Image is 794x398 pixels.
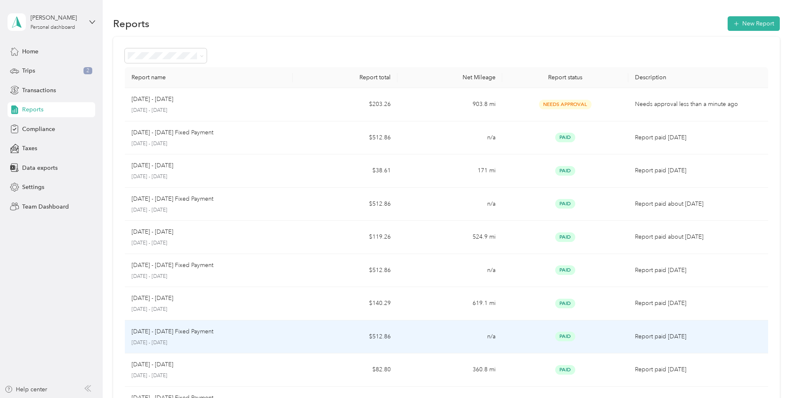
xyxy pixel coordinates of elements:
span: Paid [555,133,575,142]
td: 619.1 mi [397,287,502,320]
p: [DATE] - [DATE] [131,140,286,148]
span: Team Dashboard [22,202,69,211]
td: $38.61 [293,154,397,188]
td: $512.86 [293,188,397,221]
p: [DATE] - [DATE] [131,173,286,181]
span: Paid [555,265,575,275]
p: [DATE] - [DATE] [131,161,173,170]
p: Report paid about [DATE] [635,232,761,242]
p: [DATE] - [DATE] Fixed Payment [131,128,213,137]
span: Paid [555,232,575,242]
td: 903.8 mi [397,88,502,121]
td: n/a [397,254,502,287]
p: Report paid about [DATE] [635,199,761,209]
p: Report paid [DATE] [635,266,761,275]
p: [DATE] - [DATE] [131,372,286,380]
th: Report name [125,67,293,88]
span: Paid [555,299,575,308]
td: $140.29 [293,287,397,320]
span: Paid [555,332,575,341]
p: [DATE] - [DATE] [131,306,286,313]
p: Report paid [DATE] [635,166,761,175]
span: Reports [22,105,43,114]
td: $119.26 [293,221,397,254]
span: Compliance [22,125,55,134]
p: [DATE] - [DATE] [131,207,286,214]
span: Paid [555,199,575,209]
td: $203.26 [293,88,397,121]
td: n/a [397,320,502,354]
th: Report total [293,67,397,88]
p: Report paid [DATE] [635,299,761,308]
span: Home [22,47,38,56]
td: 524.9 mi [397,221,502,254]
p: [DATE] - [DATE] [131,294,173,303]
td: $512.86 [293,320,397,354]
td: $82.80 [293,353,397,387]
span: Trips [22,66,35,75]
th: Net Mileage [397,67,502,88]
td: n/a [397,188,502,221]
td: $512.86 [293,121,397,155]
div: Personal dashboard [30,25,75,30]
span: 2 [83,67,92,75]
p: [DATE] - [DATE] [131,360,173,369]
p: Report paid [DATE] [635,133,761,142]
p: Needs approval less than a minute ago [635,100,761,109]
div: Report status [509,74,621,81]
div: [PERSON_NAME] [30,13,83,22]
td: 171 mi [397,154,502,188]
span: Data exports [22,164,58,172]
span: Settings [22,183,44,191]
td: n/a [397,121,502,155]
p: [DATE] - [DATE] [131,95,173,104]
span: Taxes [22,144,37,153]
iframe: Everlance-gr Chat Button Frame [747,351,794,398]
p: Report paid [DATE] [635,332,761,341]
p: [DATE] - [DATE] [131,227,173,237]
td: $512.86 [293,254,397,287]
p: [DATE] - [DATE] [131,339,286,347]
button: Help center [5,385,47,394]
button: New Report [728,16,780,31]
span: Paid [555,365,575,375]
span: Paid [555,166,575,176]
th: Description [628,67,768,88]
p: [DATE] - [DATE] Fixed Payment [131,327,213,336]
span: Needs Approval [539,100,592,109]
p: [DATE] - [DATE] Fixed Payment [131,194,213,204]
p: Report paid [DATE] [635,365,761,374]
p: [DATE] - [DATE] [131,107,286,114]
td: 360.8 mi [397,353,502,387]
span: Transactions [22,86,56,95]
p: [DATE] - [DATE] [131,273,286,280]
p: [DATE] - [DATE] Fixed Payment [131,261,213,270]
h1: Reports [113,19,149,28]
p: [DATE] - [DATE] [131,239,286,247]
